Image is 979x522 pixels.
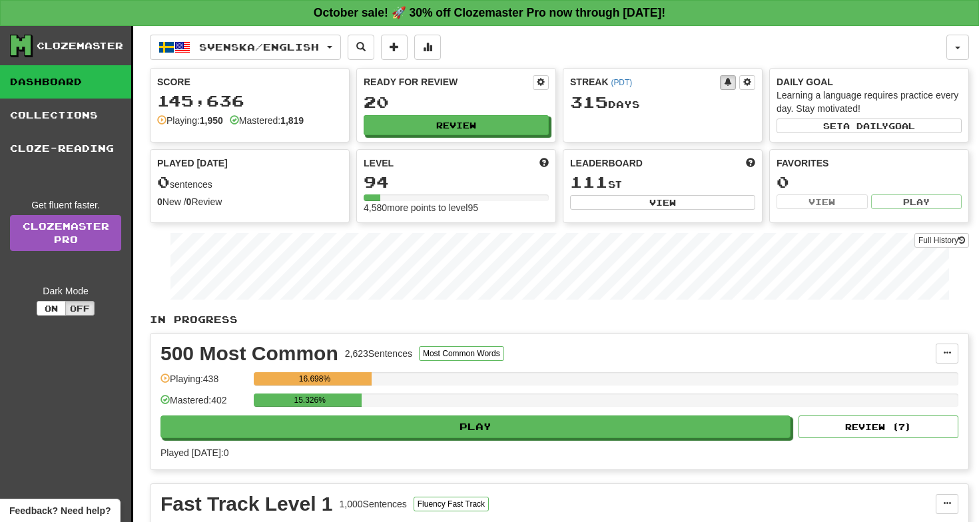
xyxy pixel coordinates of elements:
div: 94 [364,174,549,190]
div: Day s [570,94,755,111]
div: Playing: [157,114,223,127]
strong: 0 [157,196,163,207]
button: Review [364,115,549,135]
strong: October sale! 🚀 30% off Clozemaster Pro now through [DATE]! [314,6,665,19]
div: 2,623 Sentences [345,347,412,360]
div: Daily Goal [777,75,962,89]
div: Playing: 438 [161,372,247,394]
button: Svenska/English [150,35,341,60]
span: 315 [570,93,608,111]
span: a daily [843,121,888,130]
button: Fluency Fast Track [414,497,489,511]
button: View [570,195,755,210]
a: (PDT) [611,78,632,87]
div: 16.698% [258,372,371,386]
div: 145,636 [157,93,342,109]
span: Level [364,156,394,170]
strong: 0 [186,196,192,207]
button: Review (7) [799,415,958,438]
div: 20 [364,94,549,111]
span: This week in points, UTC [746,156,755,170]
button: View [777,194,868,209]
div: 0 [777,174,962,190]
button: Seta dailygoal [777,119,962,133]
div: Get fluent faster. [10,198,121,212]
div: 4,580 more points to level 95 [364,201,549,214]
div: Fast Track Level 1 [161,494,333,514]
button: Search sentences [348,35,374,60]
div: Score [157,75,342,89]
div: 500 Most Common [161,344,338,364]
span: Played [DATE] [157,156,228,170]
p: In Progress [150,313,969,326]
span: Score more points to level up [539,156,549,170]
a: ClozemasterPro [10,215,121,251]
strong: 1,950 [200,115,223,126]
button: Play [161,415,791,438]
div: Learning a language requires practice every day. Stay motivated! [777,89,962,115]
span: 111 [570,172,608,191]
div: Mastered: [230,114,304,127]
span: Svenska / English [199,41,319,53]
button: Most Common Words [419,346,504,361]
button: Add sentence to collection [381,35,408,60]
button: Full History [914,233,969,248]
div: Mastered: 402 [161,393,247,415]
div: Dark Mode [10,284,121,298]
span: 0 [157,172,170,191]
span: Leaderboard [570,156,643,170]
div: 1,000 Sentences [340,497,407,511]
div: Clozemaster [37,39,123,53]
button: More stats [414,35,441,60]
strong: 1,819 [280,115,304,126]
div: Streak [570,75,720,89]
div: Ready for Review [364,75,533,89]
button: Play [871,194,962,209]
span: Open feedback widget [9,504,111,517]
div: New / Review [157,195,342,208]
button: Off [65,301,95,316]
span: Played [DATE]: 0 [161,447,228,458]
button: On [37,301,66,316]
div: st [570,174,755,191]
div: 15.326% [258,393,362,407]
div: sentences [157,174,342,191]
div: Favorites [777,156,962,170]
